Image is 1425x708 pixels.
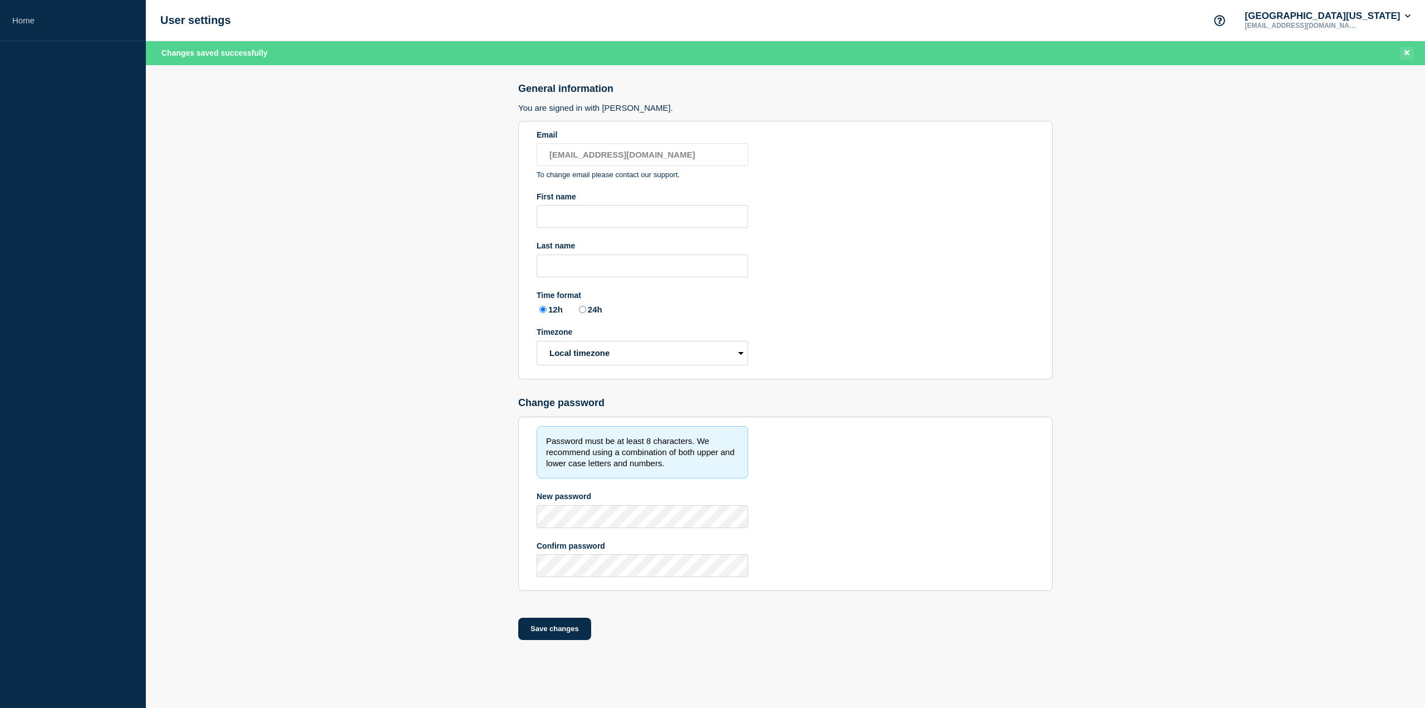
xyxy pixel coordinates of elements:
[537,170,748,179] p: To change email please contact our support.
[1242,11,1413,22] button: [GEOGRAPHIC_DATA][US_STATE]
[537,304,563,314] label: 12h
[537,255,748,277] input: Last name
[537,328,748,336] div: Timezone
[518,83,1053,95] h2: General information
[537,541,748,550] div: Confirm password
[160,14,231,27] h1: User settings
[537,205,748,228] input: First name
[537,241,748,250] div: Last name
[537,505,748,528] input: New password
[537,130,748,139] div: Email
[1242,22,1358,30] p: [EMAIL_ADDRESS][DOMAIN_NAME]
[537,492,748,501] div: New password
[576,304,602,314] label: 24h
[161,48,268,57] span: Changes saved successfully
[539,306,547,313] input: 12h
[1400,47,1414,60] button: Close banner
[537,192,748,201] div: First name
[518,397,1053,409] h2: Change password
[537,143,748,166] input: Email
[537,291,748,300] div: Time format
[579,306,586,313] input: 24h
[537,554,748,577] input: Confirm password
[518,103,1053,113] h3: You are signed in with [PERSON_NAME].
[1208,9,1231,32] button: Support
[537,426,748,478] div: Password must be at least 8 characters. We recommend using a combination of both upper and lower ...
[518,618,591,640] button: Save changes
